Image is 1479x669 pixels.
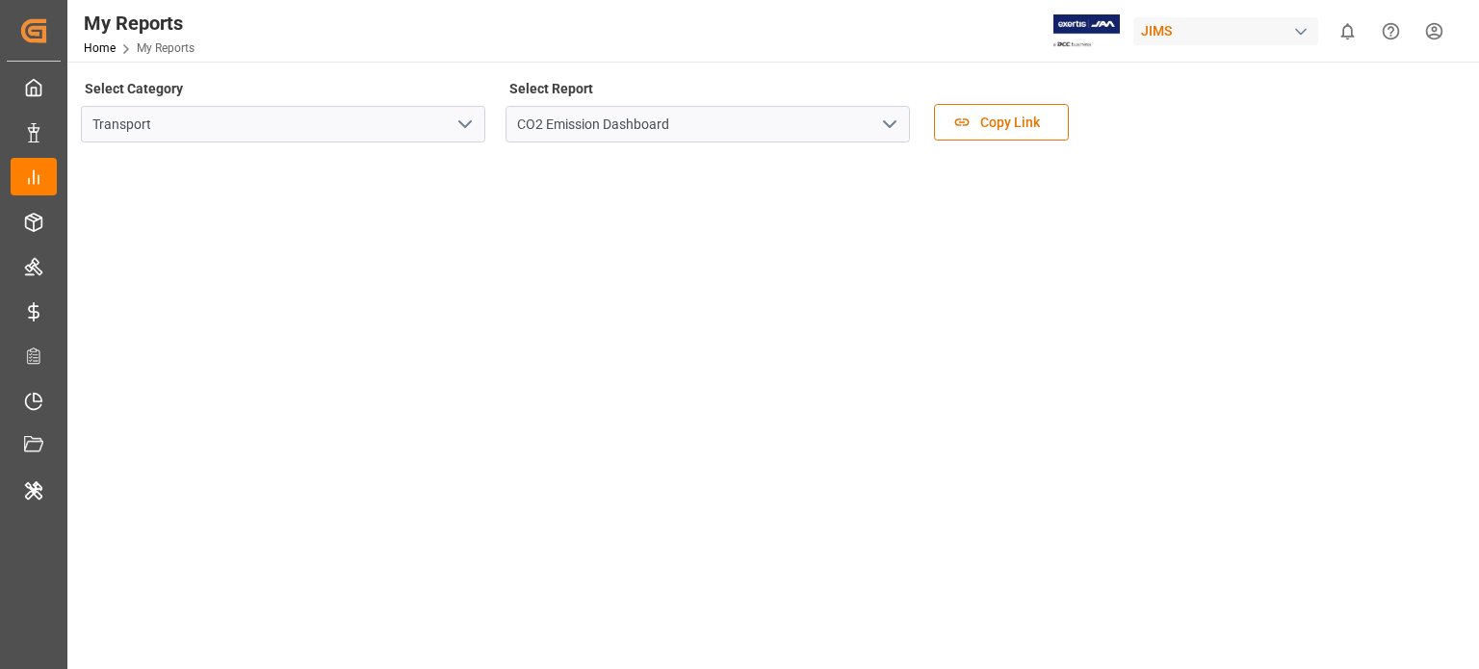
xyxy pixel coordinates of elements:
button: Copy Link [934,104,1069,141]
input: Type to search/select [506,106,910,142]
button: show 0 new notifications [1326,10,1369,53]
label: Select Category [81,75,186,102]
button: Help Center [1369,10,1413,53]
button: JIMS [1133,13,1326,49]
button: open menu [450,110,479,140]
label: Select Report [506,75,596,102]
img: Exertis%20JAM%20-%20Email%20Logo.jpg_1722504956.jpg [1053,14,1120,48]
div: My Reports [84,9,195,38]
a: Home [84,41,116,55]
input: Type to search/select [81,106,485,142]
span: Copy Link [971,113,1050,133]
div: JIMS [1133,17,1318,45]
button: open menu [874,110,903,140]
